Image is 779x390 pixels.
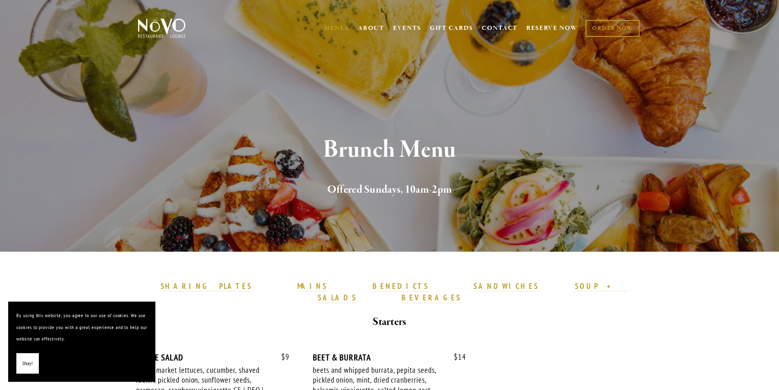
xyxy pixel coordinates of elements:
[151,181,628,198] h2: Offered Sundays, 10am-2pm
[373,315,406,329] strong: Starters
[526,20,578,36] a: RESERVE NOW
[402,293,461,302] strong: BEVERAGES
[16,310,147,345] p: By using this website, you agree to our use of cookies. We use cookies to provide you with a grea...
[297,281,328,292] a: MAINS
[454,352,458,362] span: $
[474,281,539,292] a: SANDWICHES
[281,352,285,362] span: $
[151,137,628,163] h1: Brunch Menu
[446,352,466,362] span: 14
[8,302,155,382] section: Cookie banner
[22,358,33,370] span: Okay!
[161,281,252,292] a: SHARING PLATES
[136,352,290,363] div: HOUSE SALAD
[586,20,639,37] a: ORDER NOW
[430,20,473,36] a: GIFT CARDS
[324,24,350,32] a: MENUS
[16,353,39,374] button: Okay!
[482,20,518,36] a: CONTACT
[373,281,429,292] a: BENEDICTS
[318,281,627,303] a: SOUP + SALADS
[313,352,466,363] div: BEET & BURRATA
[393,24,421,32] a: EVENTS
[402,293,461,303] a: BEVERAGES
[358,24,384,32] a: ABOUT
[273,352,290,362] span: 9
[136,18,187,38] img: Novo Restaurant &amp; Lounge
